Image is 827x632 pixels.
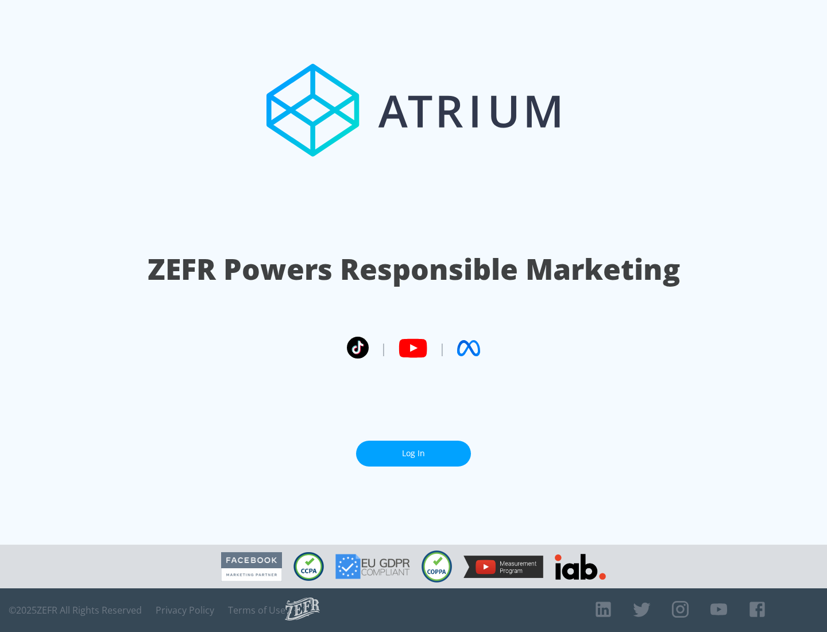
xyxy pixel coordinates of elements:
img: Facebook Marketing Partner [221,552,282,581]
a: Terms of Use [228,604,285,616]
img: IAB [555,554,606,580]
img: CCPA Compliant [293,552,324,581]
a: Log In [356,441,471,467]
img: GDPR Compliant [335,554,410,579]
img: COPPA Compliant [422,550,452,583]
span: © 2025 ZEFR All Rights Reserved [9,604,142,616]
span: | [439,340,446,357]
a: Privacy Policy [156,604,214,616]
h1: ZEFR Powers Responsible Marketing [148,249,680,289]
span: | [380,340,387,357]
img: YouTube Measurement Program [463,556,543,578]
